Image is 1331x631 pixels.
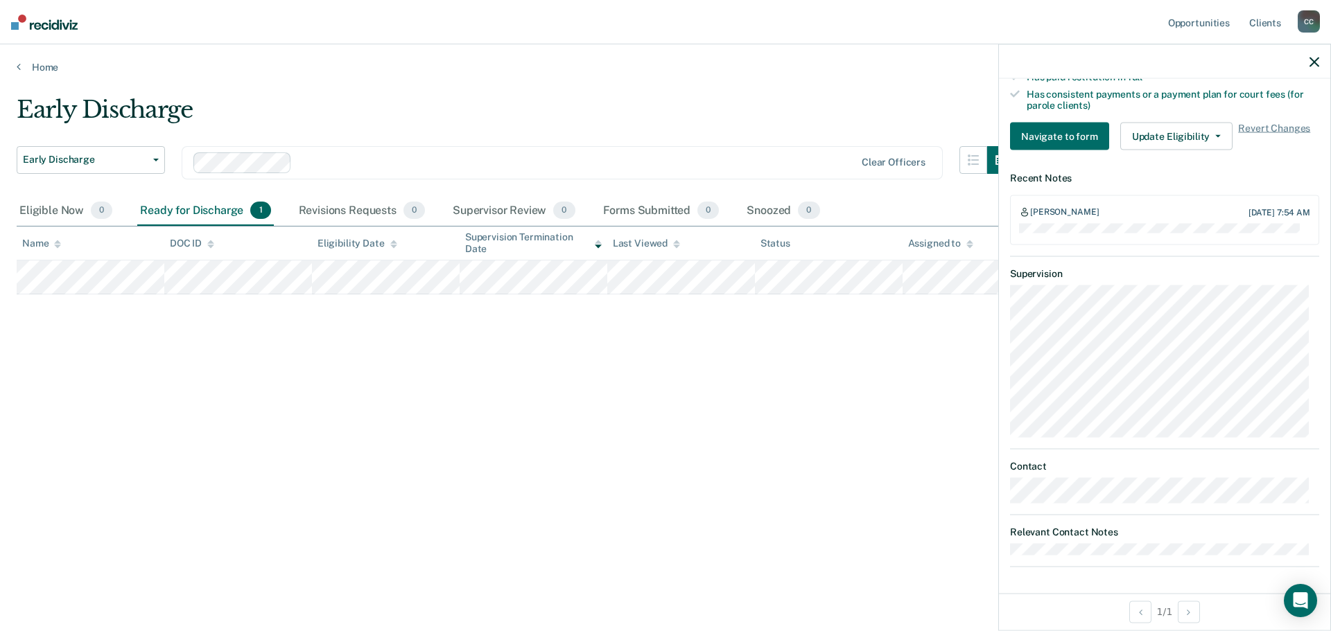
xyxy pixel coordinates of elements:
div: Clear officers [862,157,925,168]
span: 0 [403,202,425,220]
div: DOC ID [170,238,214,249]
img: Recidiviz [11,15,78,30]
div: Early Discharge [17,96,1015,135]
div: Status [760,238,790,249]
div: Forms Submitted [600,196,722,226]
dt: Supervision [1010,268,1319,280]
span: 0 [553,202,575,220]
div: Has consistent payments or a payment plan for court fees (for parole [1027,88,1319,112]
div: Snoozed [744,196,822,226]
div: C C [1298,10,1320,33]
span: Revert Changes [1238,123,1310,150]
div: Name [22,238,61,249]
dt: Recent Notes [1010,172,1319,184]
a: Navigate to form link [1010,123,1115,150]
div: Eligibility Date [317,238,397,249]
div: [PERSON_NAME] [1030,206,1099,217]
button: Navigate to form [1010,123,1109,150]
div: 1 / 1 [999,593,1330,630]
div: Supervision Termination Date [465,231,602,255]
dt: Relevant Contact Notes [1010,526,1319,538]
div: Ready for Discharge [137,196,273,226]
div: Assigned to [908,238,973,249]
div: Last Viewed [613,238,680,249]
div: Eligible Now [17,196,115,226]
div: [DATE] 7:54 AM [1249,207,1310,217]
dt: Contact [1010,460,1319,472]
div: Open Intercom Messenger [1284,584,1317,617]
button: Next Opportunity [1178,601,1200,623]
a: Home [17,61,1314,73]
span: 0 [798,202,819,220]
span: Early Discharge [23,154,148,166]
button: Update Eligibility [1120,123,1233,150]
div: Supervisor Review [450,196,578,226]
span: 0 [697,202,719,220]
span: 1 [250,202,270,220]
div: Revisions Requests [296,196,428,226]
span: 0 [91,202,112,220]
span: clients) [1057,100,1090,111]
button: Previous Opportunity [1129,601,1151,623]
